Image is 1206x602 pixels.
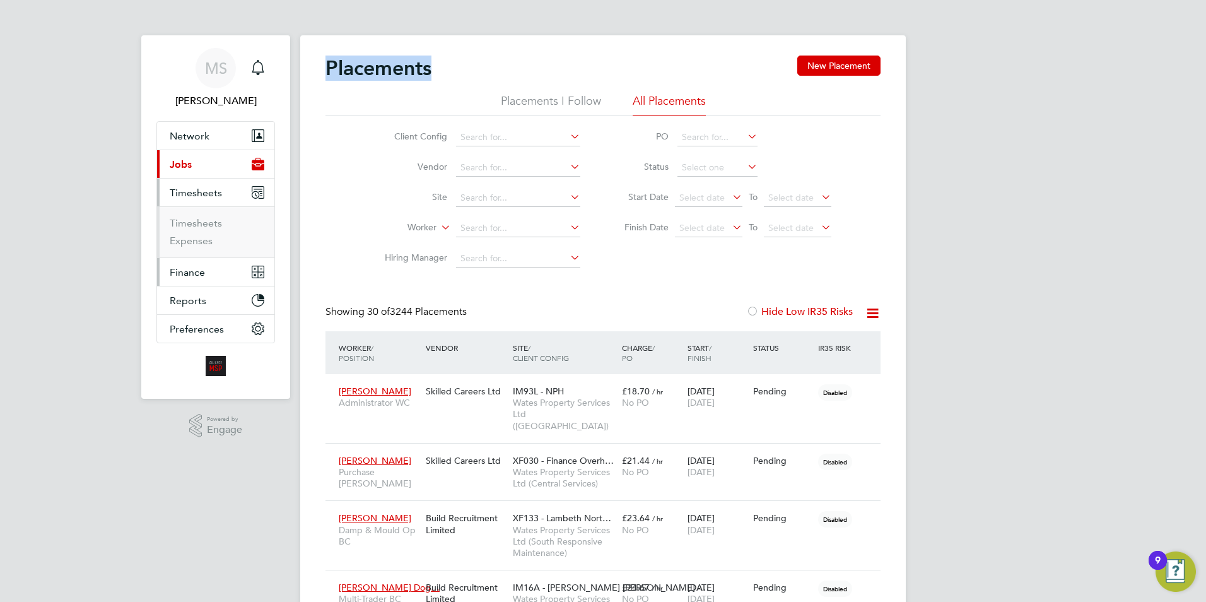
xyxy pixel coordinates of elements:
a: [PERSON_NAME]Purchase [PERSON_NAME]Skilled Careers LtdXF030 - Finance Overh…Wates Property Servic... [336,448,881,459]
div: IR35 Risk [815,336,858,359]
button: Preferences [157,315,274,343]
div: Start [684,336,750,369]
div: 9 [1155,560,1161,577]
label: Finish Date [612,221,669,233]
button: New Placement [797,56,881,76]
span: Reports [170,295,206,307]
div: [DATE] [684,506,750,541]
span: [DATE] [688,524,715,536]
div: Timesheets [157,206,274,257]
span: Select date [768,222,814,233]
label: Site [375,191,447,203]
span: Timesheets [170,187,222,199]
div: Showing [325,305,469,319]
span: Wates Property Services Ltd (South Responsive Maintenance) [513,524,616,559]
span: Disabled [818,454,852,470]
a: Powered byEngage [189,414,243,438]
span: IM93L - NPH [513,386,564,397]
input: Select one [677,159,758,177]
span: [PERSON_NAME] [339,386,411,397]
button: Reports [157,286,274,314]
span: Disabled [818,511,852,528]
span: Finance [170,266,205,278]
span: Michael Stone [156,93,275,109]
span: / PO [622,343,655,363]
a: [PERSON_NAME]Damp & Mould Op BCBuild Recruitment LimitedXF133 - Lambeth Nort…Wates Property Servi... [336,505,881,516]
span: MS [205,60,227,76]
span: Engage [207,425,242,435]
span: [PERSON_NAME] [339,512,411,524]
div: Pending [753,455,812,466]
span: Disabled [818,581,852,597]
span: To [745,189,761,205]
button: Timesheets [157,179,274,206]
a: Timesheets [170,217,222,229]
h2: Placements [325,56,431,81]
div: Pending [753,386,812,397]
span: 30 of [367,305,390,318]
span: / hr [652,514,663,523]
span: / Position [339,343,374,363]
li: Placements I Follow [501,93,601,116]
label: Vendor [375,161,447,172]
div: [DATE] [684,449,750,484]
div: Skilled Careers Ltd [423,449,510,473]
span: Select date [768,192,814,203]
img: alliancemsp-logo-retina.png [206,356,226,376]
span: Select date [679,192,725,203]
span: [DATE] [688,397,715,408]
div: [DATE] [684,379,750,415]
div: Status [750,336,816,359]
span: / Client Config [513,343,569,363]
span: Disabled [818,384,852,401]
a: Go to home page [156,356,275,376]
label: Status [612,161,669,172]
div: Vendor [423,336,510,359]
span: To [745,219,761,235]
span: Powered by [207,414,242,425]
div: Pending [753,512,812,524]
span: 3244 Placements [367,305,467,318]
span: XF030 - Finance Overh… [513,455,614,466]
span: Administrator WC [339,397,419,408]
nav: Main navigation [141,35,290,399]
input: Search for... [456,189,580,207]
span: £24.67 [622,582,650,593]
span: / hr [652,583,663,593]
button: Open Resource Center, 9 new notifications [1156,552,1196,592]
span: No PO [622,397,649,408]
span: Damp & Mould Op BC [339,524,419,547]
span: [PERSON_NAME] Dog… [339,582,440,593]
span: No PO [622,466,649,478]
input: Search for... [456,129,580,146]
span: £18.70 [622,386,650,397]
a: [PERSON_NAME] Dog…Multi-Trader BCBuild Recruitment LimitedIM16A - [PERSON_NAME] [PERSON_NAME] -…W... [336,575,881,586]
span: / hr [652,456,663,466]
span: [PERSON_NAME] [339,455,411,466]
span: Jobs [170,158,192,170]
div: Worker [336,336,423,369]
div: Site [510,336,619,369]
span: [DATE] [688,466,715,478]
div: Charge [619,336,684,369]
label: Hide Low IR35 Risks [746,305,853,318]
button: Jobs [157,150,274,178]
span: Purchase [PERSON_NAME] [339,466,419,489]
label: Client Config [375,131,447,142]
span: / Finish [688,343,711,363]
a: MS[PERSON_NAME] [156,48,275,109]
div: Build Recruitment Limited [423,506,510,541]
input: Search for... [456,159,580,177]
span: Select date [679,222,725,233]
button: Finance [157,258,274,286]
div: Skilled Careers Ltd [423,379,510,403]
div: Pending [753,582,812,593]
span: XF133 - Lambeth Nort… [513,512,611,524]
label: Worker [364,221,436,234]
span: IM16A - [PERSON_NAME] [PERSON_NAME] -… [513,582,709,593]
a: [PERSON_NAME]Administrator WCSkilled Careers LtdIM93L - NPHWates Property Services Ltd ([GEOGRAPH... [336,379,881,389]
input: Search for... [677,129,758,146]
label: PO [612,131,669,142]
span: Wates Property Services Ltd (Central Services) [513,466,616,489]
input: Search for... [456,220,580,237]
